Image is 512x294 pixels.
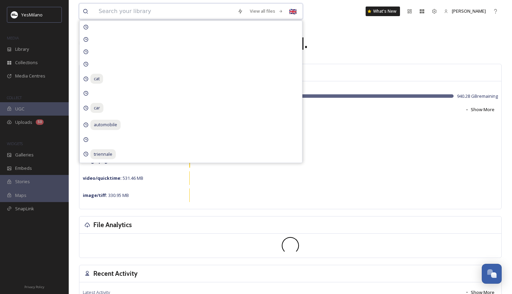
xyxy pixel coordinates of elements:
[15,106,24,112] span: UGC
[7,141,23,146] span: WIDGETS
[90,149,116,159] span: triennale
[83,192,129,198] span: 330.95 MB
[246,4,287,18] a: View all files
[441,4,489,18] a: [PERSON_NAME]
[83,175,143,181] span: 531.46 MB
[93,269,137,279] h3: Recent Activity
[15,46,29,52] span: Library
[93,220,132,230] h3: File Analytics
[24,282,44,291] a: Privacy Policy
[482,264,502,284] button: Open Chat
[15,152,34,158] span: Galleries
[21,12,43,18] span: YesMilano
[15,119,32,126] span: Uploads
[287,5,299,17] div: 🇬🇧
[90,74,103,84] span: cat
[452,8,486,14] span: [PERSON_NAME]
[15,59,38,66] span: Collections
[95,4,234,19] input: Search your library
[90,120,121,130] span: automobile
[457,93,498,99] span: 940.28 GB remaining
[83,175,122,181] strong: video/quicktime :
[11,11,18,18] img: Logo%20YesMilano%40150x.png
[7,95,22,100] span: COLLECT
[7,35,19,40] span: MEDIA
[366,7,400,16] a: What's New
[461,103,498,116] button: Show More
[15,192,26,199] span: Maps
[90,103,103,113] span: car
[15,73,45,79] span: Media Centres
[83,192,107,198] strong: image/tiff :
[15,178,30,185] span: Stories
[24,285,44,289] span: Privacy Policy
[15,205,34,212] span: SnapLink
[36,119,44,125] div: 50
[15,165,32,172] span: Embeds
